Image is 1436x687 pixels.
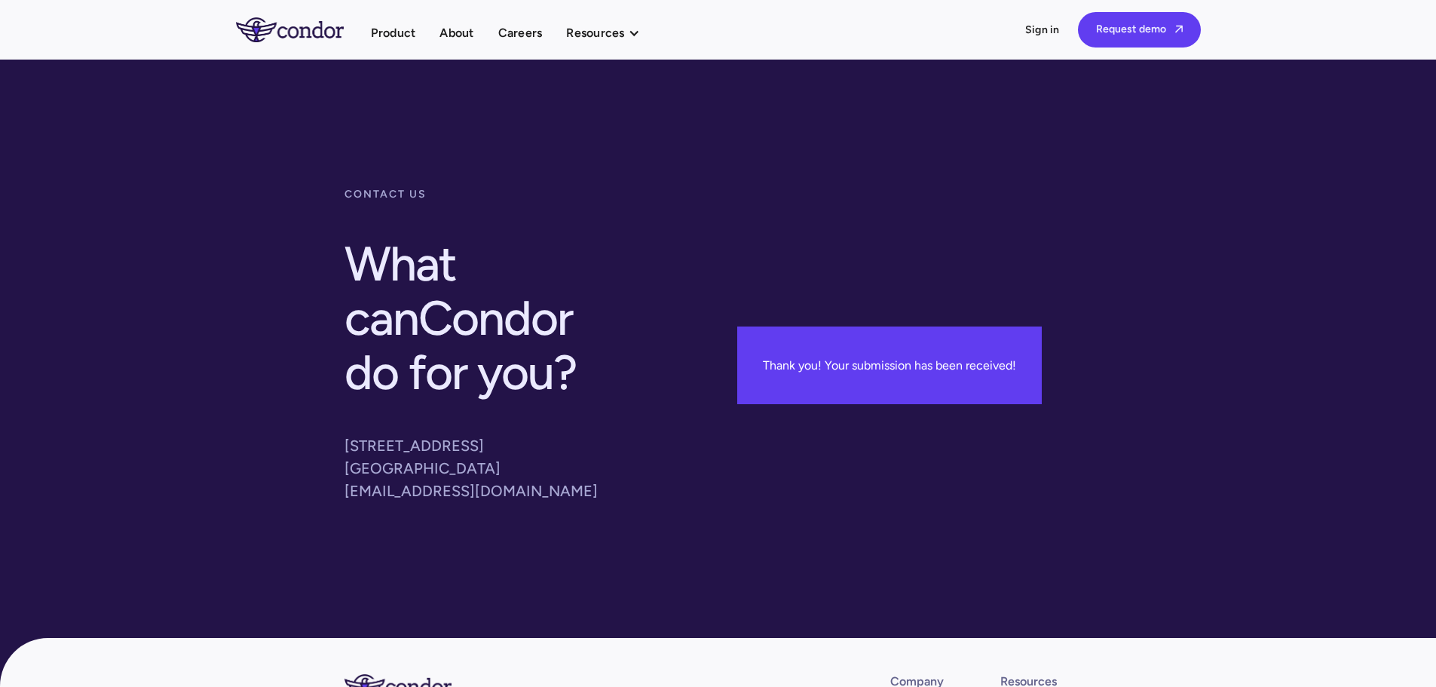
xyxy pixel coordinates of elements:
[344,228,628,409] h2: What can ?
[1078,12,1201,48] a: Request demo
[1025,23,1060,38] a: Sign in
[344,289,573,401] span: Condor do for you
[439,23,473,43] a: About
[344,434,628,502] p: [STREET_ADDRESS] [GEOGRAPHIC_DATA] [EMAIL_ADDRESS][DOMAIN_NAME]
[344,179,628,210] div: contact us
[763,355,1016,376] div: Thank you! Your submission has been received!
[236,17,371,41] a: home
[737,327,1042,404] div: Contact Form V1 success
[566,23,654,43] div: Resources
[371,23,416,43] a: Product
[498,23,543,43] a: Careers
[566,23,624,43] div: Resources
[1175,24,1183,34] span: 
